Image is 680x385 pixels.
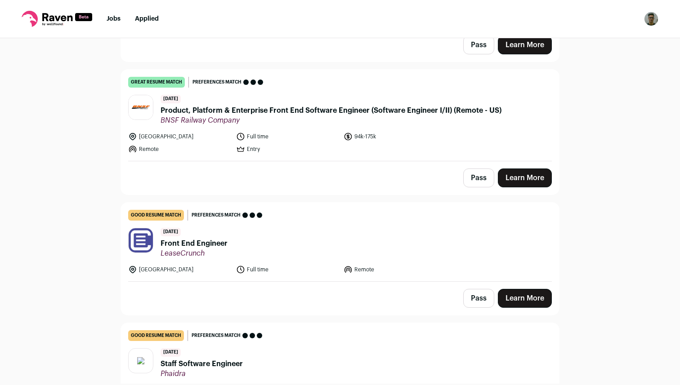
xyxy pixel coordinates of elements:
[161,249,228,258] span: LeaseCrunch
[236,145,339,154] li: Entry
[344,132,446,141] li: 94k-175k
[121,70,559,161] a: great resume match Preferences match [DATE] Product, Platform & Enterprise Front End Software Eng...
[192,211,241,220] span: Preferences match
[192,331,241,340] span: Preferences match
[107,16,121,22] a: Jobs
[135,16,159,22] a: Applied
[128,330,184,341] div: good resume match
[128,210,184,221] div: good resume match
[128,265,231,274] li: [GEOGRAPHIC_DATA]
[161,369,243,378] span: Phaidra
[236,265,339,274] li: Full time
[161,238,228,249] span: Front End Engineer
[344,265,446,274] li: Remote
[192,78,242,87] span: Preferences match
[161,358,243,369] span: Staff Software Engineer
[161,228,181,236] span: [DATE]
[463,35,494,54] button: Pass
[128,132,231,141] li: [GEOGRAPHIC_DATA]
[498,35,552,54] a: Learn More
[161,116,501,125] span: BNSF Railway Company
[463,289,494,308] button: Pass
[644,12,658,26] img: 19367679-medium_jpg
[498,168,552,187] a: Learn More
[644,12,658,26] button: Open dropdown
[137,357,144,364] img: 8c2b14c0b90ebd1249405e587bfb7ed3098560ed69a5c72773a5e0f1a595e982.svg
[498,289,552,308] a: Learn More
[161,95,181,103] span: [DATE]
[128,77,185,88] div: great resume match
[236,132,339,141] li: Full time
[161,348,181,357] span: [DATE]
[129,95,153,119] img: 1632a4ba117e4889cfaebe0d11216f36385466a488b98b362ecd265b5506a60d.jpg
[128,145,231,154] li: Remote
[161,105,501,116] span: Product, Platform & Enterprise Front End Software Engineer (Software Engineer I/II) (Remote - US)
[463,168,494,187] button: Pass
[121,203,559,281] a: good resume match Preferences match [DATE] Front End Engineer LeaseCrunch [GEOGRAPHIC_DATA] Full ...
[129,228,153,252] img: be6e34204a7fef546d48defbaf8b86a12970769d819953e2a95e4b5cda0ed113.jpg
